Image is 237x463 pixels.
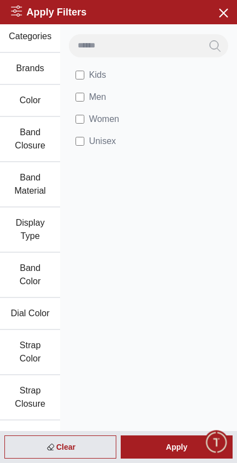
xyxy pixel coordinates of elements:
[202,34,228,57] button: Search
[89,91,106,104] span: Men
[76,71,84,79] input: Kids
[76,137,84,146] input: Unisex
[89,113,119,126] span: Women
[121,435,233,459] div: Apply
[76,115,84,124] input: Women
[89,68,106,82] span: Kids
[89,135,116,148] span: Unisex
[11,4,87,20] h2: Apply Filters
[76,93,84,102] input: Men
[4,435,116,459] div: Clear
[204,430,229,455] div: Chat Widget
